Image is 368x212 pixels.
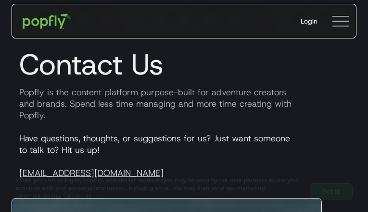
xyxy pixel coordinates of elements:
[12,47,356,82] h1: Contact Us
[16,7,78,36] a: home
[293,9,325,34] a: Login
[310,183,353,200] a: Got It!
[12,133,356,179] p: Have questions, thoughts, or suggestions for us? Just want someone to talk to? Hit us up!
[90,192,102,200] a: here
[15,176,302,200] div: When you visit or log in, cookies and similar technologies may be used by our data partners to li...
[301,16,317,26] div: Login
[12,87,356,121] p: Popfly is the content platform purpose-built for adventure creators and brands. Spend less time m...
[19,167,164,179] a: [EMAIL_ADDRESS][DOMAIN_NAME]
